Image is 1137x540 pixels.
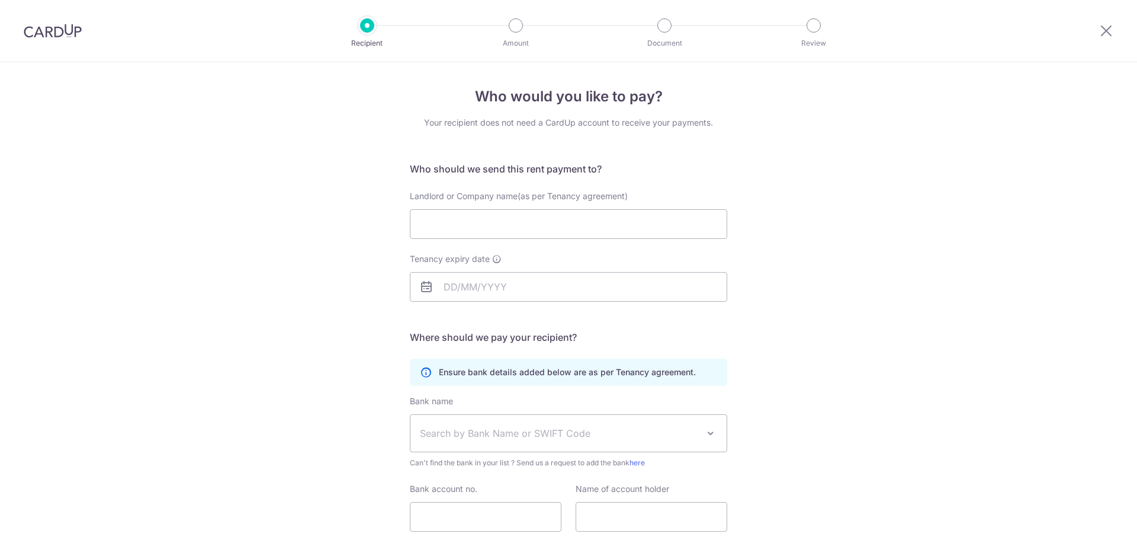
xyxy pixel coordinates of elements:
[24,24,82,38] img: CardUp
[420,426,698,440] span: Search by Bank Name or SWIFT Code
[472,37,560,49] p: Amount
[410,162,727,176] h5: Who should we send this rent payment to?
[323,37,411,49] p: Recipient
[410,483,477,495] label: Bank account no.
[770,37,857,49] p: Review
[621,37,708,49] p: Document
[410,117,727,129] div: Your recipient does not need a CardUp account to receive your payments.
[410,330,727,344] h5: Where should we pay your recipient?
[410,457,727,469] span: Can't find the bank in your list ? Send us a request to add the bank
[410,272,727,302] input: DD/MM/YYYY
[439,366,696,378] p: Ensure bank details added below are as per Tenancy agreement.
[410,395,453,407] label: Bank name
[410,253,490,265] span: Tenancy expiry date
[576,483,669,495] label: Name of account holder
[410,191,628,201] span: Landlord or Company name(as per Tenancy agreement)
[629,458,645,467] a: here
[410,86,727,107] h4: Who would you like to pay?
